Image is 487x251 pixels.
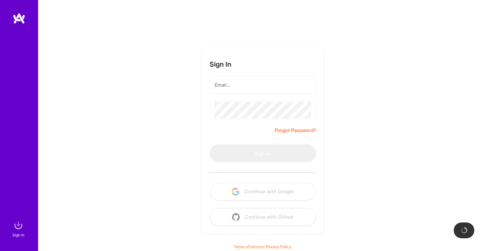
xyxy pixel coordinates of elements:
img: loading [460,227,468,234]
img: icon [232,188,239,195]
a: Privacy Policy [266,244,291,249]
img: icon [232,213,240,221]
a: Forgot Password? [275,127,316,134]
button: Continue with Github [210,208,316,226]
button: Sign In [210,144,316,162]
a: sign inSign In [13,219,25,238]
div: © 2025 ATeams Inc., All rights reserved. [38,232,487,248]
div: Sign In [12,232,24,238]
a: Terms of Service [234,244,263,249]
button: Continue with Google [210,183,316,201]
img: sign in [12,219,25,232]
span: | [234,244,291,249]
img: logo [13,13,25,24]
input: Email... [215,77,311,93]
h3: Sign In [210,60,231,68]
